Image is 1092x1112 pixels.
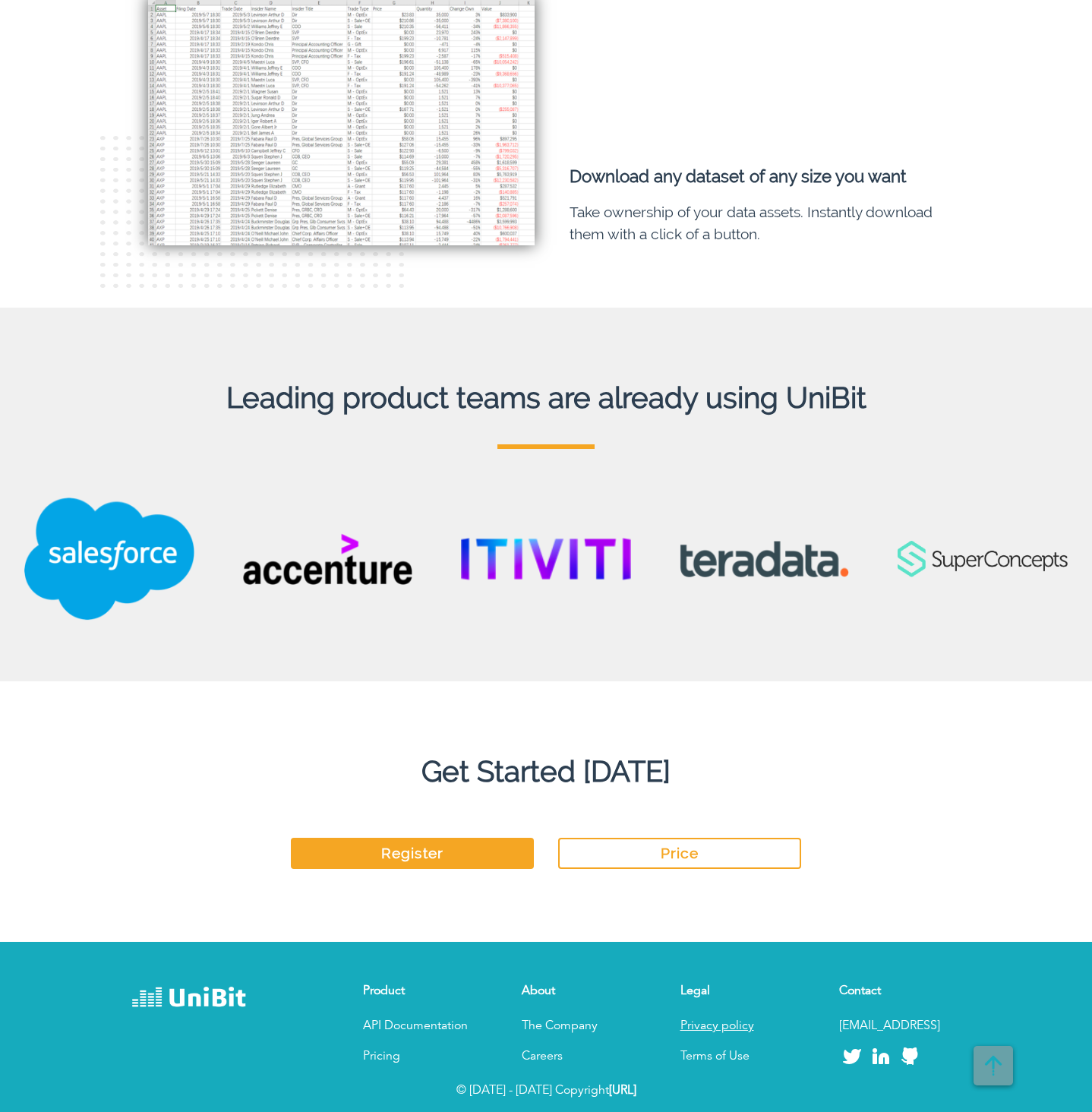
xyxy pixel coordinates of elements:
a: Pricing [363,1050,400,1063]
h6: Contact [839,984,961,999]
a: Price [558,838,801,869]
strong: [URL] [609,1085,636,1097]
img: logo-white.b5ed765.png [132,984,246,1012]
a: API Documentation [363,1020,468,1032]
img: Hcb6ShbNPwfh+25eleaJL8AAAAASUVORK5CYII= [655,541,874,577]
img: superconcepts.1b43a38.png [873,541,1092,577]
a: Privacy policy [680,1020,754,1032]
img: rNk+6TGHBkCddaLXlwZNuFdm05Sk9juvwpB4HDnlSjyPTPKnnF5UtHlpLFkCFAAAAAElFTkSuQmCC [100,136,404,288]
p: [EMAIL_ADDRESS] [839,1017,961,1035]
a: Register [291,838,534,869]
p: © [DATE] - [DATE] Copyright [113,1082,979,1100]
p: The Company [522,1017,643,1035]
a: Careers [522,1050,563,1063]
h6: About [522,984,643,999]
img: wBVftmZL2iYZwAAAABJRU5ErkJggg== [437,538,655,580]
iframe: Drift Widget Chat Controller [1016,1036,1074,1094]
img: QGIWA6YNuAIAAAAASUVORK5CYII= [219,533,437,585]
p: Take ownership of your data assets. Instantly download them with a click of a button. [570,201,955,245]
h4: Download any dataset of any size you want [570,166,955,187]
h6: Product [363,984,484,999]
h6: Legal [680,984,802,999]
a: Terms of Use [680,1050,750,1063]
img: backtop.94947c9.png [974,1046,1013,1085]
